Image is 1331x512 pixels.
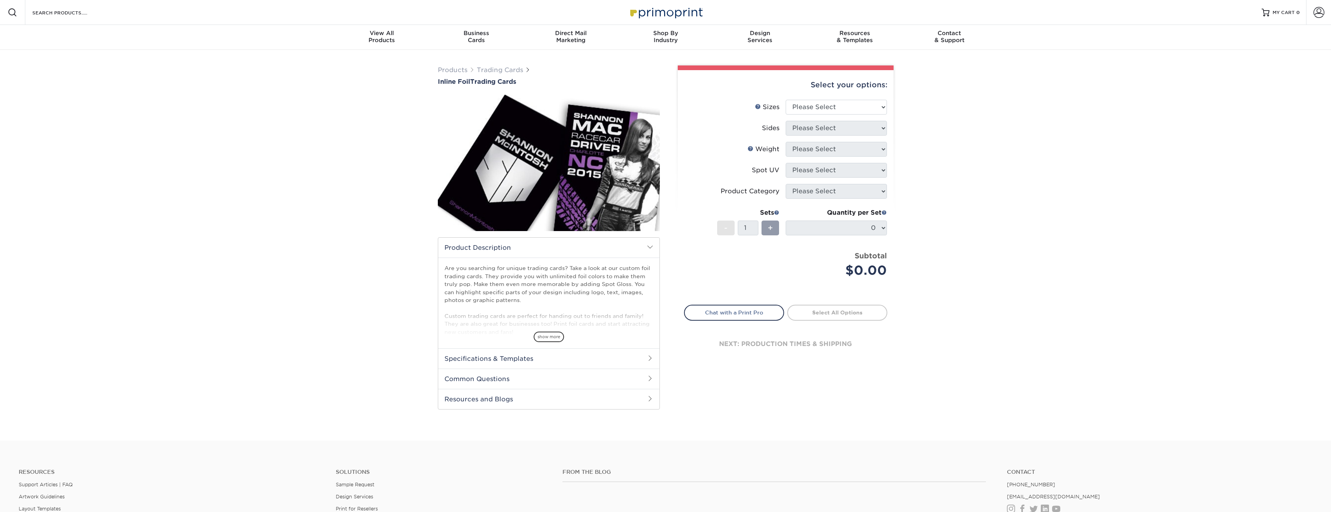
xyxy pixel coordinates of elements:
[684,305,784,320] a: Chat with a Print Pro
[1007,494,1100,500] a: [EMAIL_ADDRESS][DOMAIN_NAME]
[438,369,659,389] h2: Common Questions
[902,25,997,50] a: Contact& Support
[618,30,713,37] span: Shop By
[438,78,660,85] h1: Trading Cards
[713,30,807,37] span: Design
[684,321,887,367] div: next: production times & shipping
[438,389,659,409] h2: Resources and Blogs
[786,208,887,217] div: Quantity per Set
[807,30,902,37] span: Resources
[444,264,653,336] p: Are you searching for unique trading cards? Take a look at our custom foil trading cards. They pr...
[438,86,660,240] img: Inline Foil 01
[755,102,779,112] div: Sizes
[336,506,378,512] a: Print for Resellers
[807,25,902,50] a: Resources& Templates
[855,251,887,260] strong: Subtotal
[792,261,887,280] div: $0.00
[19,469,324,475] h4: Resources
[747,145,779,154] div: Weight
[477,66,523,74] a: Trading Cards
[524,30,618,44] div: Marketing
[724,222,728,234] span: -
[902,30,997,37] span: Contact
[618,30,713,44] div: Industry
[752,166,779,175] div: Spot UV
[713,30,807,44] div: Services
[438,78,660,85] a: Inline FoilTrading Cards
[19,494,65,500] a: Artwork Guidelines
[627,4,705,21] img: Primoprint
[684,70,887,100] div: Select your options:
[438,78,470,85] span: Inline Foil
[1273,9,1295,16] span: MY CART
[19,482,73,487] a: Support Articles | FAQ
[335,30,429,44] div: Products
[1007,482,1055,487] a: [PHONE_NUMBER]
[19,506,61,512] a: Layout Templates
[762,124,779,133] div: Sides
[534,332,564,342] span: show more
[713,25,807,50] a: DesignServices
[902,30,997,44] div: & Support
[787,305,887,320] a: Select All Options
[768,222,773,234] span: +
[336,482,374,487] a: Sample Request
[335,25,429,50] a: View AllProducts
[429,30,524,44] div: Cards
[438,348,659,369] h2: Specifications & Templates
[721,187,779,196] div: Product Category
[336,469,551,475] h4: Solutions
[524,25,618,50] a: Direct MailMarketing
[717,208,779,217] div: Sets
[438,238,659,258] h2: Product Description
[32,8,108,17] input: SEARCH PRODUCTS.....
[562,469,985,475] h4: From the Blog
[1296,10,1300,15] span: 0
[335,30,429,37] span: View All
[429,25,524,50] a: BusinessCards
[429,30,524,37] span: Business
[336,494,373,500] a: Design Services
[807,30,902,44] div: & Templates
[524,30,618,37] span: Direct Mail
[1007,469,1312,475] a: Contact
[618,25,713,50] a: Shop ByIndustry
[438,66,467,74] a: Products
